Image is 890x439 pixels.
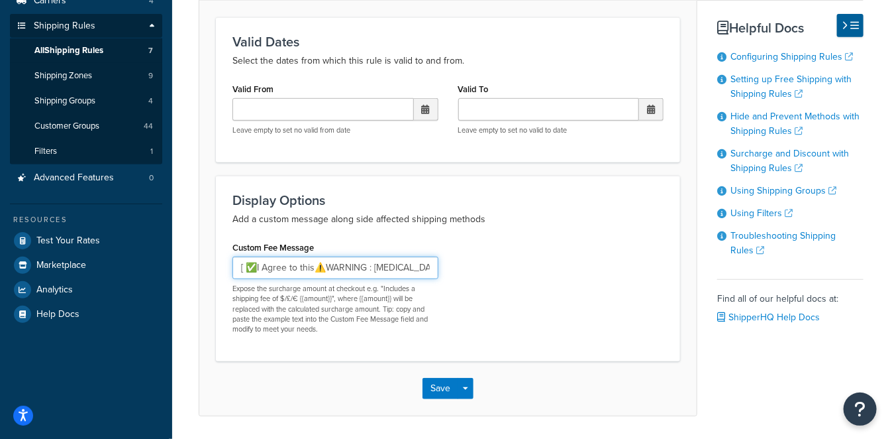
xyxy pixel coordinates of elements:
a: Analytics [10,278,162,302]
label: Custom Fee Message [232,243,314,253]
a: Filters1 [10,139,162,164]
a: Using Filters [730,206,793,220]
span: Customer Groups [34,121,99,132]
a: Test Your Rates [10,229,162,253]
h3: Display Options [232,193,664,208]
button: Hide Help Docs [837,14,864,37]
div: Find all of our helpful docs at: [717,279,864,327]
a: Advanced Features0 [10,166,162,190]
a: Setting up Free Shipping with Shipping Rules [730,72,852,101]
label: Valid To [458,84,489,94]
span: 44 [144,121,153,132]
li: Advanced Features [10,166,162,190]
a: Help Docs [10,302,162,326]
p: Select the dates from which this rule is valid to and from. [232,53,664,69]
span: Test Your Rates [36,235,100,247]
li: Shipping Zones [10,64,162,88]
li: Filters [10,139,162,164]
a: Shipping Rules [10,14,162,38]
span: 1 [150,146,153,157]
a: AllShipping Rules7 [10,38,162,63]
span: Shipping Groups [34,95,95,107]
span: Advanced Features [34,172,114,184]
p: Add a custom message along side affected shipping methods [232,212,664,227]
span: All Shipping Rules [34,45,103,56]
li: Customer Groups [10,114,162,139]
label: Valid From [232,84,273,94]
button: Open Resource Center [844,393,877,426]
p: Leave empty to set no valid to date [458,125,664,135]
span: 7 [148,45,153,56]
p: Expose the surcharge amount at checkout e.g. "Includes a shipping fee of $/£/€ {{amount}}", where... [232,284,438,335]
span: 0 [149,172,154,184]
a: Shipping Zones9 [10,64,162,88]
span: Help Docs [36,309,79,320]
span: Marketplace [36,260,86,271]
span: Shipping Zones [34,70,92,82]
h3: Helpful Docs [717,21,864,35]
a: Shipping Groups4 [10,89,162,113]
span: 4 [148,95,153,107]
a: Marketplace [10,253,162,277]
li: Shipping Rules [10,14,162,165]
div: Resources [10,214,162,225]
h3: Valid Dates [232,34,664,49]
a: Surcharge and Discount with Shipping Rules [730,147,849,175]
span: Filters [34,146,57,157]
span: Shipping Rules [34,21,95,32]
a: Troubleshooting Shipping Rules [730,229,836,257]
p: Leave empty to set no valid from date [232,125,438,135]
span: 9 [148,70,153,82]
a: Customer Groups44 [10,114,162,139]
span: Analytics [36,284,73,296]
a: Configuring Shipping Rules [730,50,853,64]
a: ShipperHQ Help Docs [717,310,820,324]
a: Hide and Prevent Methods with Shipping Rules [730,109,860,138]
a: Using Shipping Groups [730,184,836,198]
button: Save [422,378,458,399]
li: Shipping Groups [10,89,162,113]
